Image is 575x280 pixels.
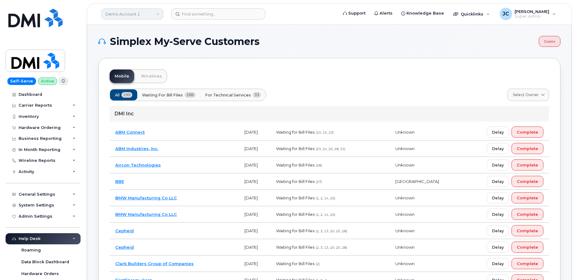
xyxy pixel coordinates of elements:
a: Clark Builders Group of Companies [115,261,194,266]
span: Unknown [395,245,415,250]
td: [DATE] [239,140,271,157]
span: Unknown [395,146,415,151]
td: [DATE] [239,239,271,256]
span: (10, 15, 23) [316,131,334,135]
span: 33 [253,92,261,98]
span: Unknown [395,261,415,266]
span: (2) [316,262,320,266]
span: Unknown [395,195,415,200]
span: (1, 2, 14, 25) [316,213,335,217]
span: Complete [517,195,538,201]
span: Waiting for Bill Files [276,162,314,167]
a: BMW Manufacturing Co LLC [115,195,177,200]
span: Delay [492,179,504,184]
span: Complete [517,261,538,267]
span: Unknown [395,162,415,167]
td: [DATE] [239,157,271,173]
a: ABM Industries, Inc. [115,146,158,151]
button: Complete [511,225,543,236]
button: Complete [511,242,543,253]
button: Delay [487,242,509,253]
span: Select Owner [513,92,539,98]
td: [DATE] [239,124,271,140]
span: Complete [517,211,538,217]
span: Delay [492,162,504,168]
span: Delay [492,244,504,250]
button: Complete [511,176,543,187]
a: Wirelines [136,69,167,83]
span: Unknown [395,228,415,233]
button: Delay [487,159,509,171]
button: Delay [487,225,509,236]
td: [DATE] [239,256,271,272]
button: Complete [511,127,543,138]
td: [DATE] [239,173,271,190]
div: DMI Inc [110,106,549,122]
a: Aircon Technologies [115,162,161,167]
span: Complete [517,228,538,234]
span: Delay [492,211,504,217]
a: BBE [115,179,124,184]
button: Delay [487,127,509,138]
span: Delay [492,228,504,234]
span: Waiting for Bill Files [276,146,314,151]
span: (28) [316,163,322,167]
span: Complete [517,129,538,135]
a: Select Owner [507,89,549,101]
span: Complete [517,146,538,152]
span: (27) [316,180,322,184]
span: Waiting for Bill Files [276,212,314,217]
a: Cepheid [115,228,134,233]
span: (1, 2, 14, 25) [316,196,335,200]
button: Complete [511,143,543,154]
a: Cepheid [115,245,134,250]
span: Waiting for Bill Files [276,195,314,200]
span: Unknown [395,212,415,217]
a: Mobile [110,69,134,83]
span: [GEOGRAPHIC_DATA] [395,179,439,184]
button: Delay [487,192,509,203]
a: ABM Connect [115,130,145,135]
a: BMW Manufacturing Co LLC [115,212,177,217]
td: [DATE] [239,223,271,239]
span: Unknown [395,130,415,135]
button: Delay [487,209,509,220]
button: Delay [487,143,509,154]
span: Waiting for Bill Files [276,228,314,233]
span: Waiting for Bill Files [276,245,314,250]
span: Complete [517,179,538,184]
button: Delay [487,176,509,187]
span: Complete [517,162,538,168]
span: Waiting for Bill Files [276,261,314,266]
button: Complete [511,192,543,203]
span: For Technical Services [205,92,251,98]
span: (2, 3, 13, 20, 25, 28) [316,229,347,233]
span: Waiting for Bill Files [276,130,314,135]
button: Complete [511,209,543,220]
td: [DATE] [239,190,271,206]
span: (23, 24, 25, 28, 31) [316,147,345,151]
button: Complete [511,258,543,269]
a: Delete [539,36,560,47]
span: Delay [492,195,504,201]
span: Delay [492,146,504,152]
span: Complete [517,244,538,250]
button: Complete [511,159,543,171]
span: Waiting for Bill Files [142,92,183,98]
span: Simplex My-Serve Customers [110,37,260,46]
span: Waiting for Bill Files [276,179,314,184]
td: [DATE] [239,206,271,223]
span: Delay [492,129,504,135]
span: (2, 3, 13, 20, 25, 28) [316,246,347,250]
span: Delay [492,261,504,267]
button: Delay [487,258,509,269]
span: 188 [185,92,195,98]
